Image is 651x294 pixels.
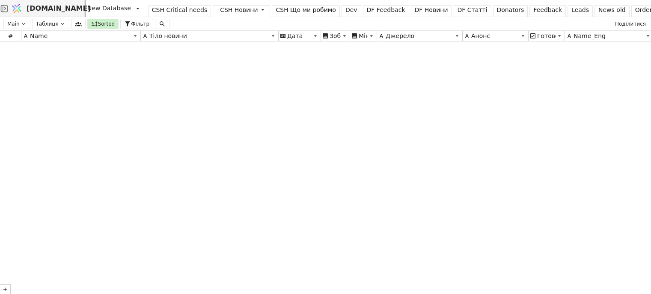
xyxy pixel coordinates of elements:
button: Main [2,19,30,29]
span: Тіло новини [149,32,187,39]
img: Logo [10,0,23,17]
a: [DOMAIN_NAME] [9,0,86,17]
a: DF Feedback [363,5,409,17]
a: CSH Critical needs [148,5,211,17]
a: Leads [568,5,593,17]
a: DF Новини [411,5,452,17]
span: Мініатюра [359,32,368,39]
span: Name [30,32,48,39]
div: DF Новини [415,6,448,15]
button: Поділитися [612,19,649,29]
a: Donators [493,5,528,17]
span: Зображення [330,32,341,39]
span: [DOMAIN_NAME] [27,3,91,14]
a: Feedback [529,5,566,17]
span: Name_Eng [574,32,606,39]
span: Джерело зображення [386,32,454,39]
span: Дата публікації [287,32,312,39]
span: Анонс [471,32,490,39]
div: Feedback [533,6,562,15]
div: Dev [345,6,357,15]
div: DF Feedback [367,6,405,15]
a: Dev [342,5,361,17]
span: Sorted [98,20,115,28]
span: Готово [537,32,556,39]
div: CSH Новини [220,6,258,15]
div: CSH Що ми робимо [276,6,336,15]
div: DF Статті [458,6,488,15]
div: Donators [497,6,524,15]
span: Фільтр [131,20,149,28]
div: Main [3,19,30,29]
span: New Database [87,4,131,13]
a: CSH Новини [213,5,270,17]
div: News old [598,6,626,15]
div: Leads [571,6,589,15]
button: Sorted [87,19,119,29]
a: DF Статті [454,5,491,17]
button: Таблиця [32,19,69,29]
button: Фільтр [120,19,153,29]
a: News old [595,5,630,17]
div: CSH Critical needs [152,6,207,15]
a: CSH Що ми робимо [272,5,339,17]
